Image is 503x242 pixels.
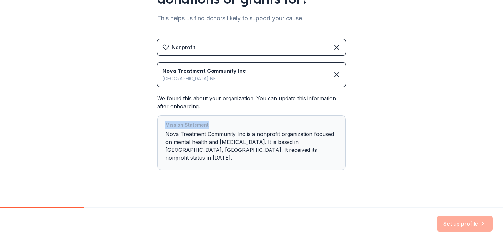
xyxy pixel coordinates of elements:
div: We found this about your organization. You can update this information after onboarding. [157,94,346,170]
div: Mission Statement [165,121,338,130]
div: Nova Treatment Community Inc is a nonprofit organization focused on mental health and [MEDICAL_DA... [165,121,338,164]
div: [GEOGRAPHIC_DATA] NE [162,75,246,83]
div: This helps us find donors likely to support your cause. [157,13,346,24]
div: Nonprofit [172,43,195,51]
div: Nova Treatment Community Inc [162,67,246,75]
